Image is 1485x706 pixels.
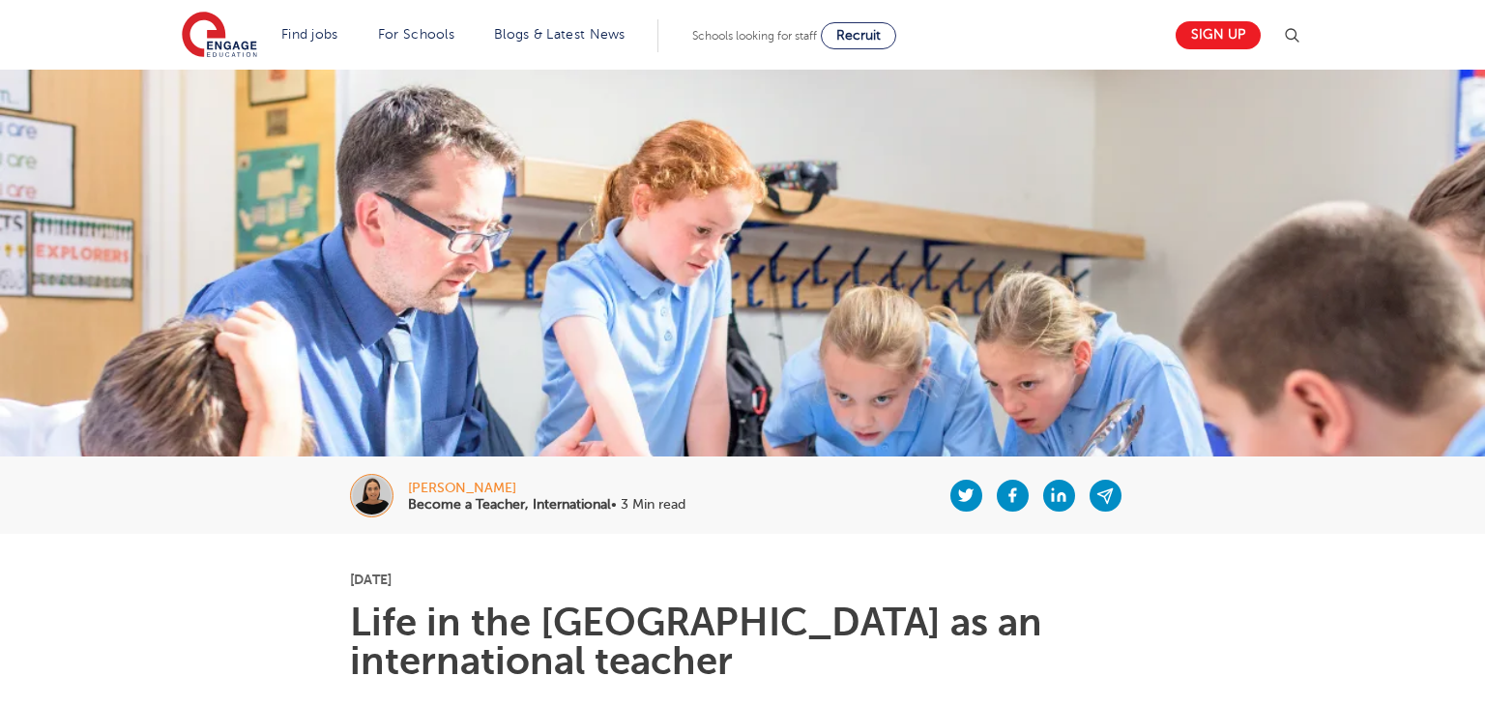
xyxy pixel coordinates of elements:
[821,22,896,49] a: Recruit
[408,497,611,512] b: Become a Teacher, International
[378,27,454,42] a: For Schools
[408,498,685,512] p: • 3 Min read
[281,27,338,42] a: Find jobs
[350,603,1136,681] h1: Life in the [GEOGRAPHIC_DATA] as an international teacher
[836,28,881,43] span: Recruit
[350,573,1136,586] p: [DATE]
[692,29,817,43] span: Schools looking for staff
[182,12,257,60] img: Engage Education
[1176,21,1261,49] a: Sign up
[408,482,685,495] div: [PERSON_NAME]
[494,27,626,42] a: Blogs & Latest News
